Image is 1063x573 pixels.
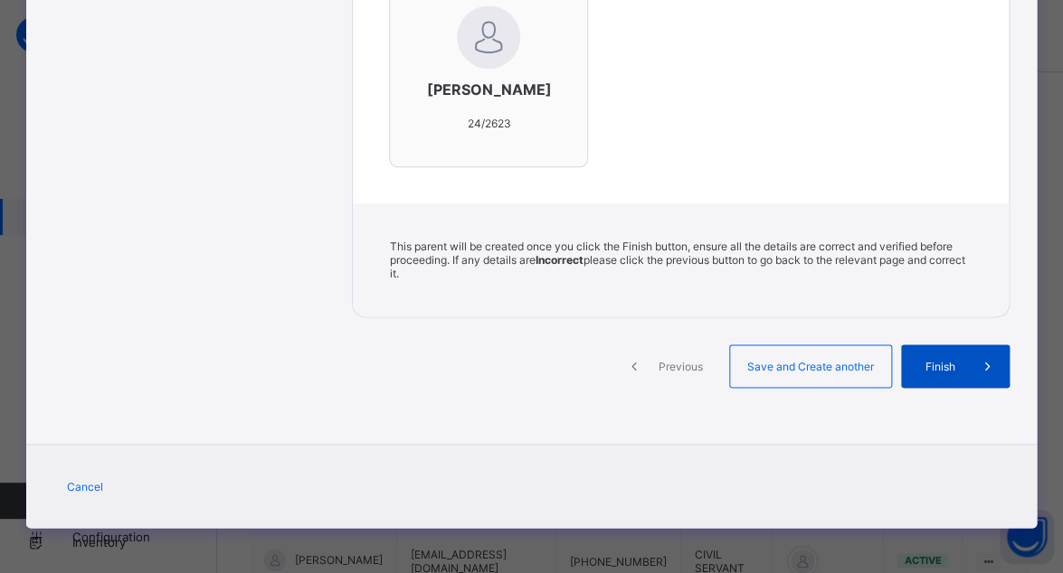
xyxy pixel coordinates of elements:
[67,480,103,493] span: Cancel
[457,5,520,69] img: default.svg
[535,253,583,267] b: Incorrect
[656,360,706,373] span: Previous
[389,240,964,280] span: This parent will be created once you click the Finish button, ensure all the details are correct ...
[915,360,966,373] span: Finish
[744,360,878,373] span: Save and Create another
[467,117,510,130] span: 24/2623
[426,80,551,99] span: [PERSON_NAME]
